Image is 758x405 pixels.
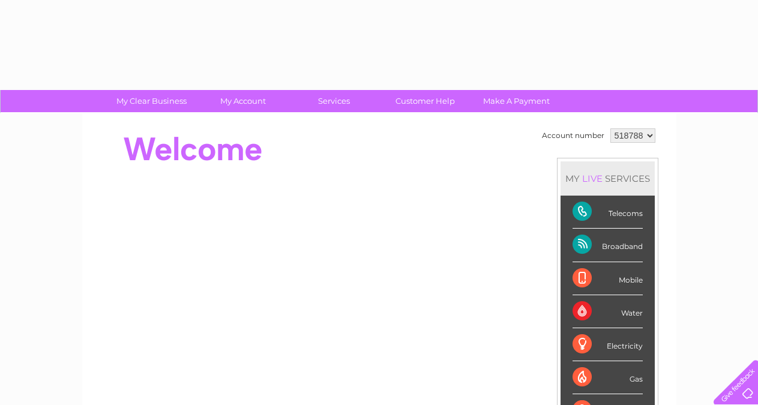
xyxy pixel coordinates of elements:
div: LIVE [580,173,605,184]
a: My Account [193,90,292,112]
div: Mobile [573,262,643,295]
div: Electricity [573,328,643,361]
td: Account number [539,125,607,146]
a: Make A Payment [467,90,566,112]
div: Water [573,295,643,328]
a: My Clear Business [102,90,201,112]
div: Telecoms [573,196,643,229]
a: Services [284,90,384,112]
a: Customer Help [376,90,475,112]
div: Broadband [573,229,643,262]
div: Gas [573,361,643,394]
div: MY SERVICES [561,161,655,196]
